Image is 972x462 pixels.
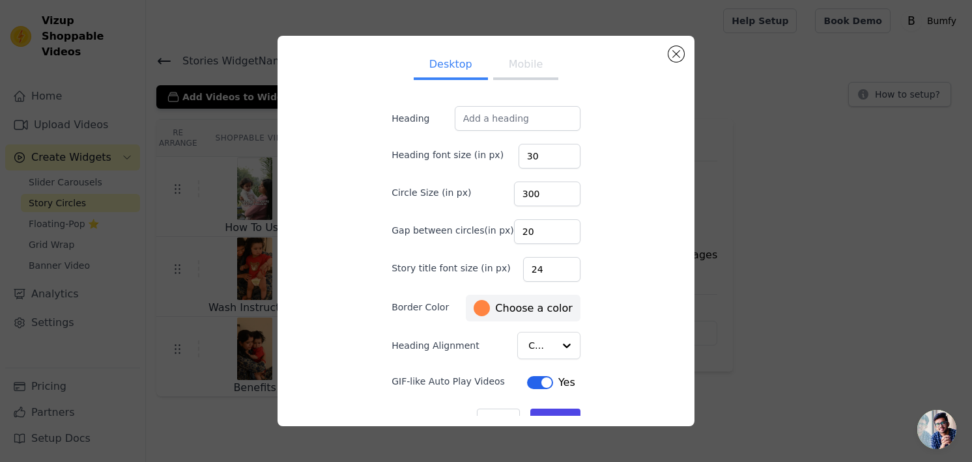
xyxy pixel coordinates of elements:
button: Close modal [668,46,684,62]
button: Mobile [493,51,558,80]
label: Circle Size (in px) [392,186,471,199]
a: Open chat [917,410,956,449]
label: Heading Alignment [392,339,481,352]
label: Heading [392,112,455,125]
button: Cancel [477,409,521,431]
label: GIF-like Auto Play Videos [392,375,505,388]
label: Story title font size (in px) [392,262,510,275]
label: Choose a color [474,300,572,316]
label: Border Color [392,301,449,314]
span: Yes [558,375,575,390]
button: Desktop [414,51,488,80]
label: Gap between circles(in px) [392,224,514,237]
button: Save [530,409,580,431]
input: Add a heading [455,106,580,131]
label: Heading font size (in px) [392,148,504,161]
